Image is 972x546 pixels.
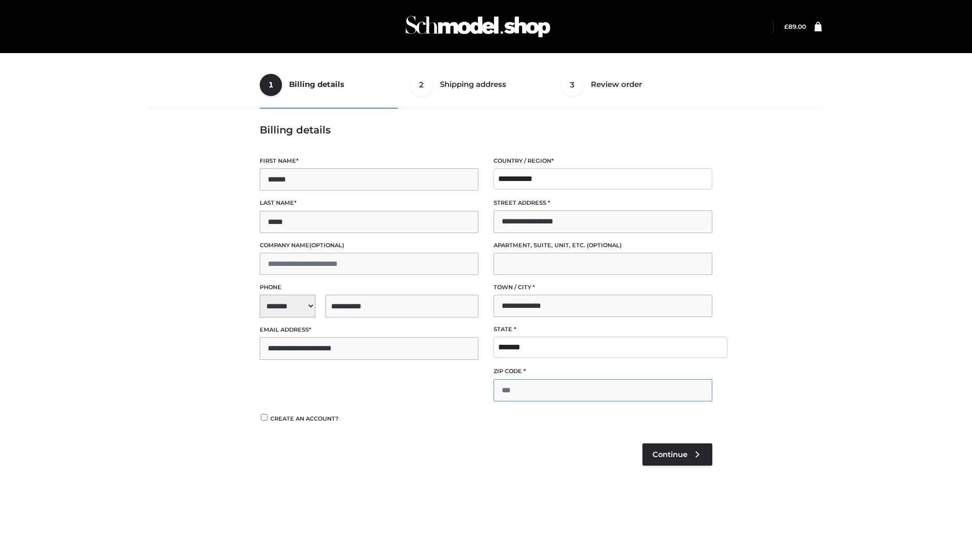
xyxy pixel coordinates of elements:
label: Street address [494,198,712,208]
a: Continue [642,443,712,466]
label: Company name [260,241,478,250]
label: First name [260,156,478,166]
label: State [494,325,712,334]
label: Country / Region [494,156,712,166]
label: Last name [260,198,478,208]
label: Email address [260,325,478,335]
label: Town / City [494,283,712,292]
span: £ [784,23,788,30]
h3: Billing details [260,124,712,136]
span: (optional) [309,242,344,249]
input: Create an account? [260,414,269,421]
img: Schmodel Admin 964 [402,7,554,47]
label: Phone [260,283,478,292]
label: ZIP Code [494,367,712,376]
bdi: 89.00 [784,23,806,30]
span: Continue [653,450,687,459]
span: (optional) [587,242,622,249]
span: Create an account? [270,415,339,422]
a: £89.00 [784,23,806,30]
label: Apartment, suite, unit, etc. [494,241,712,250]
